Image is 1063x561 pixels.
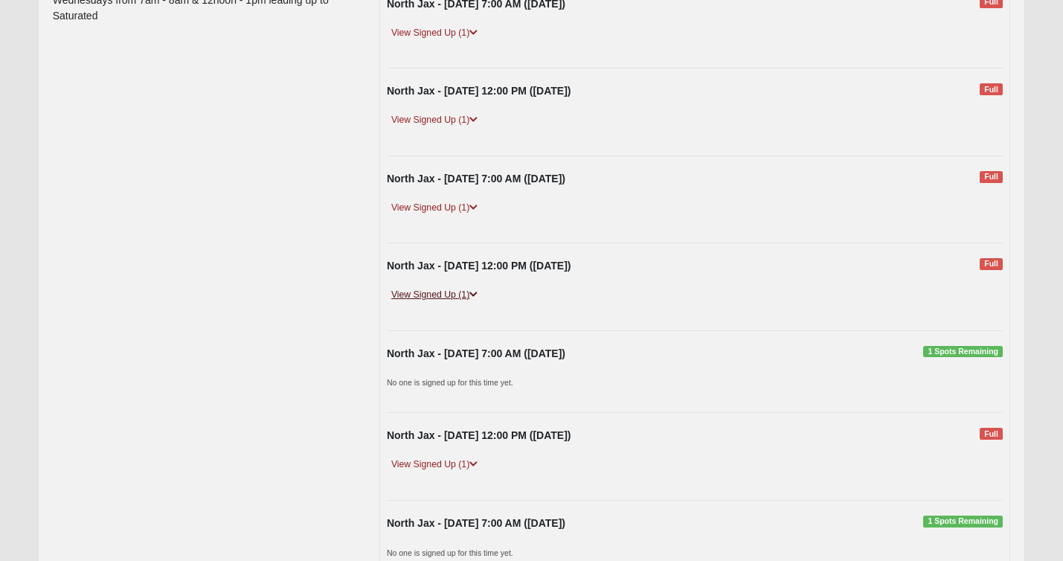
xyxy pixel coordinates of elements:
[387,548,513,557] small: No one is signed up for this time yet.
[387,112,482,128] a: View Signed Up (1)
[387,347,565,359] strong: North Jax - [DATE] 7:00 AM ([DATE])
[387,429,571,441] strong: North Jax - [DATE] 12:00 PM ([DATE])
[387,173,565,185] strong: North Jax - [DATE] 7:00 AM ([DATE])
[387,287,482,303] a: View Signed Up (1)
[980,428,1003,440] span: Full
[387,200,482,216] a: View Signed Up (1)
[387,25,482,41] a: View Signed Up (1)
[980,83,1003,95] span: Full
[923,516,1003,528] span: 1 Spots Remaining
[387,85,571,97] strong: North Jax - [DATE] 12:00 PM ([DATE])
[387,457,482,472] a: View Signed Up (1)
[980,258,1003,270] span: Full
[387,378,513,387] small: No one is signed up for this time yet.
[387,517,565,529] strong: North Jax - [DATE] 7:00 AM ([DATE])
[980,171,1003,183] span: Full
[923,346,1003,358] span: 1 Spots Remaining
[387,260,571,272] strong: North Jax - [DATE] 12:00 PM ([DATE])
